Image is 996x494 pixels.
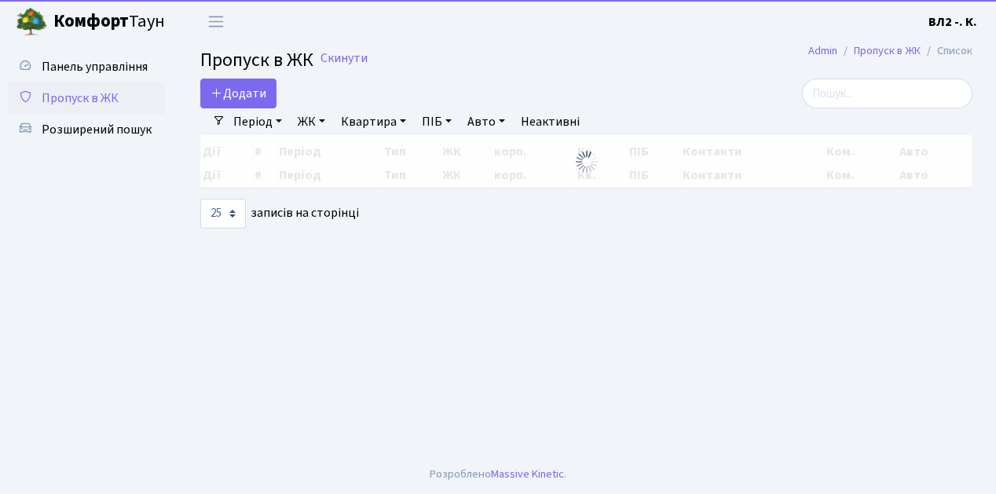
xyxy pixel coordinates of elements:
a: Авто [461,108,511,135]
a: Неактивні [514,108,586,135]
img: logo.png [16,6,47,38]
span: Розширений пошук [42,121,152,138]
a: Розширений пошук [8,114,165,145]
a: Admin [808,42,837,59]
span: Пропуск в ЖК [200,46,313,74]
input: Пошук... [802,79,972,108]
a: Панель управління [8,51,165,82]
b: Комфорт [53,9,129,34]
a: Massive Kinetic [491,466,564,482]
a: ВЛ2 -. К. [928,13,977,31]
span: Додати [211,85,266,102]
span: Пропуск в ЖК [42,90,119,107]
a: Пропуск в ЖК [8,82,165,114]
button: Переключити навігацію [196,9,236,35]
a: Пропуск в ЖК [854,42,921,59]
div: Розроблено . [430,466,566,483]
select: записів на сторінці [200,199,246,229]
a: Додати [200,79,276,108]
a: ЖК [291,108,331,135]
nav: breadcrumb [785,35,996,68]
img: Обробка... [574,149,599,174]
label: записів на сторінці [200,199,359,229]
span: Таун [53,9,165,35]
a: Скинути [320,51,368,66]
span: Панель управління [42,58,148,75]
a: Період [227,108,288,135]
li: Список [921,42,972,60]
a: Квартира [335,108,412,135]
a: ПІБ [416,108,458,135]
